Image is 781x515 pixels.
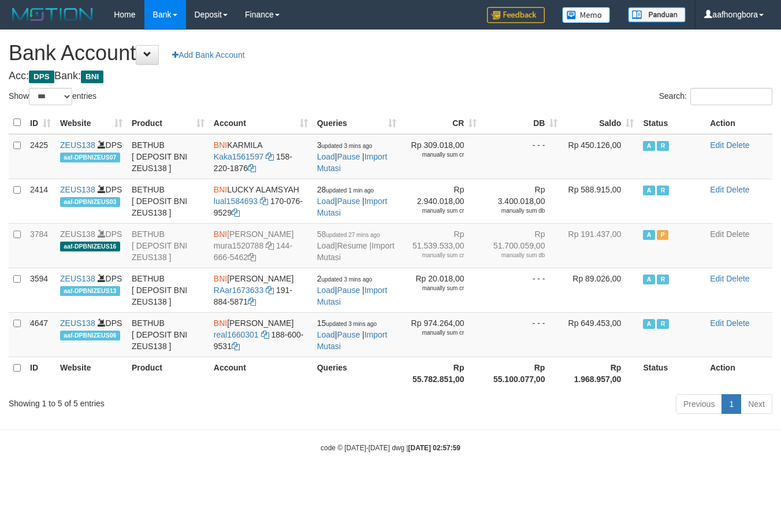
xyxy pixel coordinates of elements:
a: Pause [337,330,360,339]
a: 1 [722,394,741,414]
a: lual1584693 [214,197,258,206]
span: 2 [317,274,373,283]
span: updated 1 min ago [326,187,374,194]
th: CR: activate to sort column ascending [401,112,482,134]
span: 15 [317,318,377,328]
span: | | [317,140,388,173]
th: Action [705,112,772,134]
td: BETHUB [ DEPOSIT BNI ZEUS138 ] [127,179,209,223]
div: manually sum db [486,251,545,260]
a: Delete [726,318,749,328]
span: aaf-DPBNIZEUS06 [60,331,120,340]
th: Account [209,357,313,390]
a: Copy 1700769529 to clipboard [232,208,240,217]
td: DPS [55,223,127,268]
span: updated 3 mins ago [322,276,373,283]
td: 2414 [25,179,55,223]
th: ID [25,357,55,390]
span: Active [643,141,654,151]
span: aaf-DPBNIZEUS07 [60,153,120,162]
a: Import Mutasi [317,197,388,217]
a: Pause [337,152,360,161]
td: Rp 20.018,00 [401,268,482,312]
label: Search: [659,88,772,105]
span: Running [657,275,668,284]
span: | | [317,185,388,217]
a: real1660301 [214,330,259,339]
span: 28 [317,185,374,194]
td: Rp 89.026,00 [562,268,638,312]
a: Pause [337,197,360,206]
th: Website [55,357,127,390]
a: ZEUS138 [60,229,95,239]
a: Next [741,394,772,414]
span: 3 [317,140,373,150]
a: Copy 1446665462 to clipboard [248,253,256,262]
span: Active [643,230,654,240]
th: Queries [313,357,401,390]
td: DPS [55,312,127,357]
a: Copy lual1584693 to clipboard [260,197,268,206]
th: Rp 1.968.957,00 [562,357,638,390]
div: manually sum db [486,207,545,215]
td: Rp 51.539.533,00 [401,223,482,268]
span: | | [317,318,388,351]
a: Previous [676,394,722,414]
input: Search: [690,88,772,105]
span: BNI [214,229,227,239]
span: BNI [81,71,103,83]
span: aaf-DPBNIZEUS13 [60,286,120,296]
a: Kaka1561597 [214,152,263,161]
td: DPS [55,134,127,179]
a: Delete [726,274,749,283]
a: Copy 1582201876 to clipboard [248,164,256,173]
td: KARMILA 158-220-1876 [209,134,313,179]
td: 4647 [25,312,55,357]
td: Rp 649.453,00 [562,312,638,357]
td: Rp 3.400.018,00 [481,179,562,223]
img: MOTION_logo.png [9,6,96,23]
span: | | [317,229,395,262]
a: Copy RAar1673633 to clipboard [266,286,274,295]
td: BETHUB [ DEPOSIT BNI ZEUS138 ] [127,134,209,179]
img: Button%20Memo.svg [562,7,611,23]
td: 2425 [25,134,55,179]
a: Import Mutasi [317,330,388,351]
a: RAar1673633 [214,286,263,295]
a: Edit [710,318,724,328]
h4: Acc: Bank: [9,71,772,82]
div: Showing 1 to 5 of 5 entries [9,393,317,409]
td: - - - [481,268,562,312]
a: Edit [710,274,724,283]
div: manually sum cr [406,284,464,292]
a: Edit [710,140,724,150]
td: 3594 [25,268,55,312]
a: Pause [337,286,360,295]
td: BETHUB [ DEPOSIT BNI ZEUS138 ] [127,223,209,268]
select: Showentries [29,88,72,105]
td: BETHUB [ DEPOSIT BNI ZEUS138 ] [127,312,209,357]
a: Copy mura1520788 to clipboard [266,241,274,250]
span: updated 3 mins ago [322,143,373,149]
td: Rp 309.018,00 [401,134,482,179]
a: Delete [726,185,749,194]
a: Import Mutasi [317,152,388,173]
span: Paused [657,230,668,240]
span: BNI [214,318,227,328]
th: Queries: activate to sort column ascending [313,112,401,134]
td: BETHUB [ DEPOSIT BNI ZEUS138 ] [127,268,209,312]
th: Account: activate to sort column ascending [209,112,313,134]
a: Copy 1886009531 to clipboard [232,342,240,351]
a: Copy 1918845871 to clipboard [248,297,256,306]
th: Product [127,357,209,390]
span: aaf-DPBNIZEUS03 [60,197,120,207]
a: Copy real1660301 to clipboard [261,330,269,339]
td: Rp 191.437,00 [562,223,638,268]
span: Active [643,186,654,195]
span: Running [657,319,668,329]
th: Rp 55.100.077,00 [481,357,562,390]
td: - - - [481,312,562,357]
a: ZEUS138 [60,140,95,150]
span: Running [657,186,668,195]
span: Running [657,141,668,151]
